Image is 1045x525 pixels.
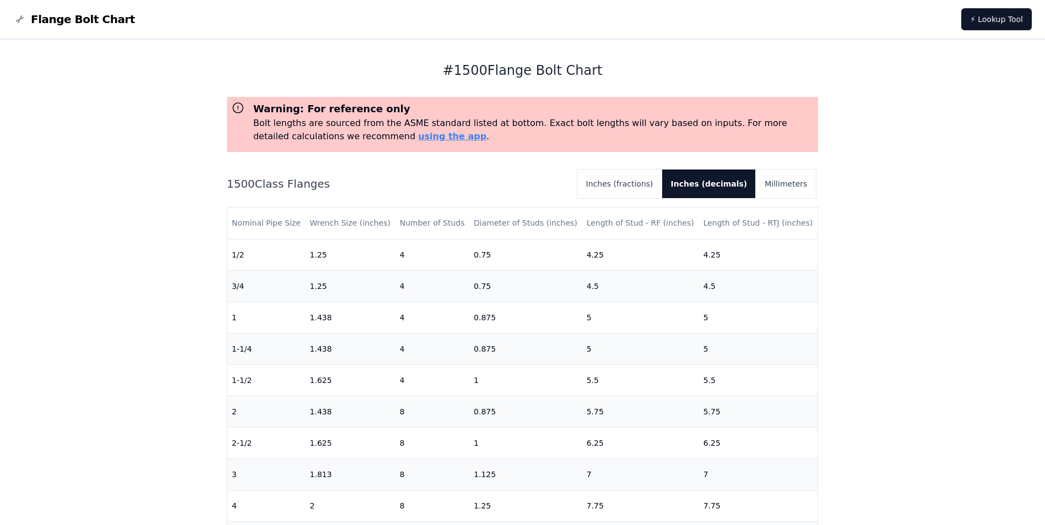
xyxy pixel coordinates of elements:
td: 8 [395,396,469,427]
td: 4.5 [699,270,818,302]
td: 2 [305,490,395,521]
th: Number of Studs [395,207,469,239]
td: 7 [582,458,699,490]
h1: # 1500 Flange Bolt Chart [227,62,819,79]
th: Length of Stud - RTJ (inches) [699,207,818,239]
td: 1 [469,364,582,396]
td: 0.75 [469,239,582,270]
td: 7.75 [582,490,699,521]
button: Inches (decimals) [662,169,756,198]
td: 1.125 [469,458,582,490]
td: 1.25 [305,270,395,302]
td: 8 [395,490,469,521]
td: 5.5 [699,364,818,396]
button: Inches (fractions) [577,169,662,198]
button: Millimeters [756,169,816,198]
td: 1.438 [305,396,395,427]
td: 7 [699,458,818,490]
td: 8 [395,458,469,490]
a: Flange Bolt Chart LogoFlange Bolt Chart [13,12,135,27]
td: 1/2 [228,239,306,270]
a: ⚡ Lookup Tool [961,8,1032,30]
th: Nominal Pipe Size [228,207,306,239]
td: 5.75 [582,396,699,427]
td: 1.438 [305,302,395,333]
td: 5 [699,333,818,364]
td: 6.25 [582,427,699,458]
a: using the app [418,131,486,141]
p: Bolt lengths are sourced from the ASME standard listed at bottom. Exact bolt lengths will vary ba... [253,117,814,143]
td: 5 [699,302,818,333]
td: 2-1/2 [228,427,306,458]
td: 4.25 [699,239,818,270]
td: 4 [395,333,469,364]
td: 4.25 [582,239,699,270]
td: 3 [228,458,306,490]
td: 1.25 [305,239,395,270]
td: 1.438 [305,333,395,364]
td: 4 [395,364,469,396]
td: 1.813 [305,458,395,490]
td: 4 [395,302,469,333]
td: 6.25 [699,427,818,458]
td: 2 [228,396,306,427]
td: 4 [228,490,306,521]
td: 0.875 [469,396,582,427]
td: 4 [395,239,469,270]
td: 8 [395,427,469,458]
td: 0.875 [469,302,582,333]
td: 1-1/2 [228,364,306,396]
th: Diameter of Studs (inches) [469,207,582,239]
td: 5.75 [699,396,818,427]
span: Flange Bolt Chart [31,12,135,27]
td: 1 [469,427,582,458]
th: Wrench Size (inches) [305,207,395,239]
td: 5 [582,302,699,333]
h3: Warning: For reference only [253,101,814,117]
td: 7.75 [699,490,818,521]
h2: 1500 Class Flanges [227,176,568,192]
td: 4.5 [582,270,699,302]
td: 5.5 [582,364,699,396]
td: 1.625 [305,364,395,396]
img: Flange Bolt Chart Logo [13,13,26,26]
td: 1.625 [305,427,395,458]
th: Length of Stud - RF (inches) [582,207,699,239]
td: 3/4 [228,270,306,302]
td: 1-1/4 [228,333,306,364]
td: 0.875 [469,333,582,364]
td: 1 [228,302,306,333]
td: 1.25 [469,490,582,521]
td: 0.75 [469,270,582,302]
td: 5 [582,333,699,364]
td: 4 [395,270,469,302]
